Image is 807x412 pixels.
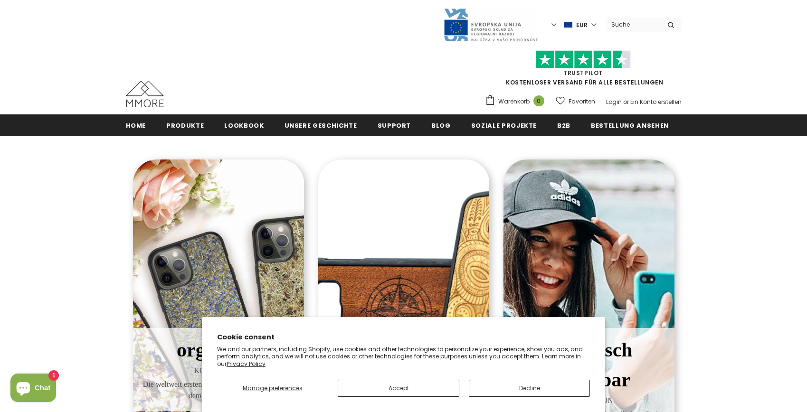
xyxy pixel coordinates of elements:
span: Unsere Geschichte [285,121,357,130]
a: Ein Konto erstellen [630,98,682,106]
a: Javni Razpis [443,20,538,28]
span: Warenkorb [498,97,530,106]
span: Home [126,121,146,130]
a: B2B [557,114,570,136]
span: Manage preferences [243,384,303,392]
span: Die weltweit ersten organischen Handyhüllen mit dem Duft der Natur [140,379,297,402]
img: Vertrauen Sie Pilot Stars [536,50,631,69]
a: Lookbook [224,114,264,136]
a: Favoriten [556,93,595,110]
a: Home [126,114,146,136]
span: B2B [557,121,570,130]
span: Favoriten [569,97,595,106]
button: Accept [338,380,459,397]
a: Blog [431,114,451,136]
span: Support [378,121,411,130]
a: Login [606,98,622,106]
a: Bestellung ansehen [591,114,669,136]
a: Unsere Geschichte [285,114,357,136]
span: KOSTENLOSER VERSAND FÜR ALLE BESTELLUNGEN [485,55,682,86]
span: organisch [177,339,260,361]
span: Bestellung ansehen [591,121,669,130]
p: We and our partners, including Shopify, use cookies and other technologies to personalize your ex... [217,346,590,368]
span: KOLLEKTION [140,365,297,376]
span: Lookbook [224,121,264,130]
a: Trustpilot [563,69,603,77]
span: 0 [533,95,544,106]
span: Soziale Projekte [471,121,537,130]
a: Soziale Projekte [471,114,537,136]
a: Privacy Policy [227,360,266,368]
img: Javni Razpis [443,8,538,42]
span: or [623,98,629,106]
h2: Cookie consent [217,332,590,342]
img: MMORE Cases [126,81,164,107]
button: Manage preferences [217,380,329,397]
span: Produkte [166,121,204,130]
input: Search Site [606,18,660,31]
span: Blog [431,121,451,130]
button: Decline [469,380,590,397]
span: EUR [576,20,588,30]
a: Support [378,114,411,136]
a: Warenkorb 0 [485,94,549,109]
inbox-online-store-chat: Shopify online store chat [8,374,59,404]
a: Produkte [166,114,204,136]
